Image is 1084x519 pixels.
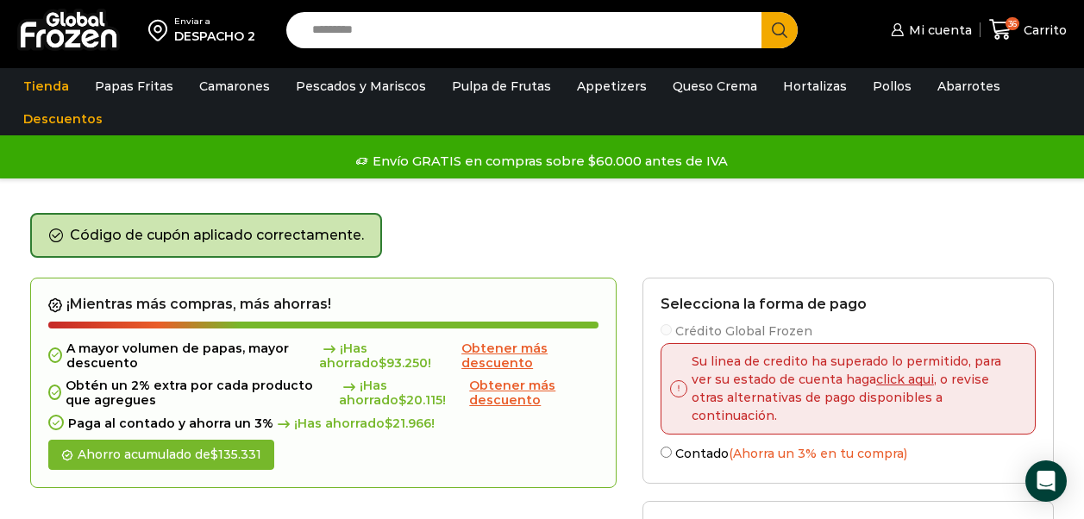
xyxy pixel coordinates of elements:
span: Mi cuenta [905,22,972,39]
bdi: 20.115 [398,392,442,408]
span: ¡Has ahorrado ! [319,341,458,371]
label: Contado [661,443,1036,461]
input: Contado(Ahorra un 3% en tu compra) [661,447,672,458]
bdi: 93.250 [379,355,428,371]
span: Obtener más descuento [469,378,555,408]
h2: Selecciona la forma de pago [661,296,1036,312]
span: $ [398,392,406,408]
a: Obtener más descuento [461,341,598,371]
a: Pollos [864,70,920,103]
a: Appetizers [568,70,655,103]
a: click aqui [876,372,934,387]
span: ¡Has ahorrado ! [339,378,466,408]
span: Carrito [1019,22,1067,39]
a: Pescados y Mariscos [287,70,435,103]
a: Mi cuenta [887,13,971,47]
a: Abarrotes [929,70,1009,103]
a: Papas Fritas [86,70,182,103]
div: Ahorro acumulado de [48,440,274,470]
img: address-field-icon.svg [148,16,174,45]
div: Open Intercom Messenger [1025,460,1067,502]
span: ¡Has ahorrado ! [273,416,435,431]
span: $ [379,355,386,371]
button: Search button [761,12,798,48]
div: Obtén un 2% extra por cada producto que agregues [48,378,598,408]
h2: ¡Mientras más compras, más ahorras! [48,296,598,313]
span: (Ahorra un 3% en tu compra) [729,446,907,461]
span: $ [210,447,218,462]
bdi: 135.331 [210,447,261,462]
div: Paga al contado y ahorra un 3% [48,416,598,431]
span: 36 [1006,17,1019,31]
a: Pulpa de Frutas [443,70,560,103]
a: Obtener más descuento [469,378,598,408]
span: $ [385,416,392,431]
bdi: 21.966 [385,416,431,431]
a: Descuentos [15,103,111,135]
a: Queso Crema [664,70,766,103]
p: Su linea de credito ha superado lo permitido, para ver su estado de cuenta haga , o revise otras ... [687,353,1022,425]
label: Crédito Global Frozen [661,321,1036,339]
div: DESPACHO 2 [174,28,255,45]
a: Hortalizas [774,70,855,103]
a: Camarones [191,70,279,103]
input: Crédito Global Frozen [661,324,672,335]
div: Enviar a [174,16,255,28]
span: Obtener más descuento [461,341,548,371]
div: A mayor volumen de papas, mayor descuento [48,341,598,371]
a: 36 Carrito [989,9,1067,50]
a: Tienda [15,70,78,103]
div: Código de cupón aplicado correctamente. [30,213,382,258]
